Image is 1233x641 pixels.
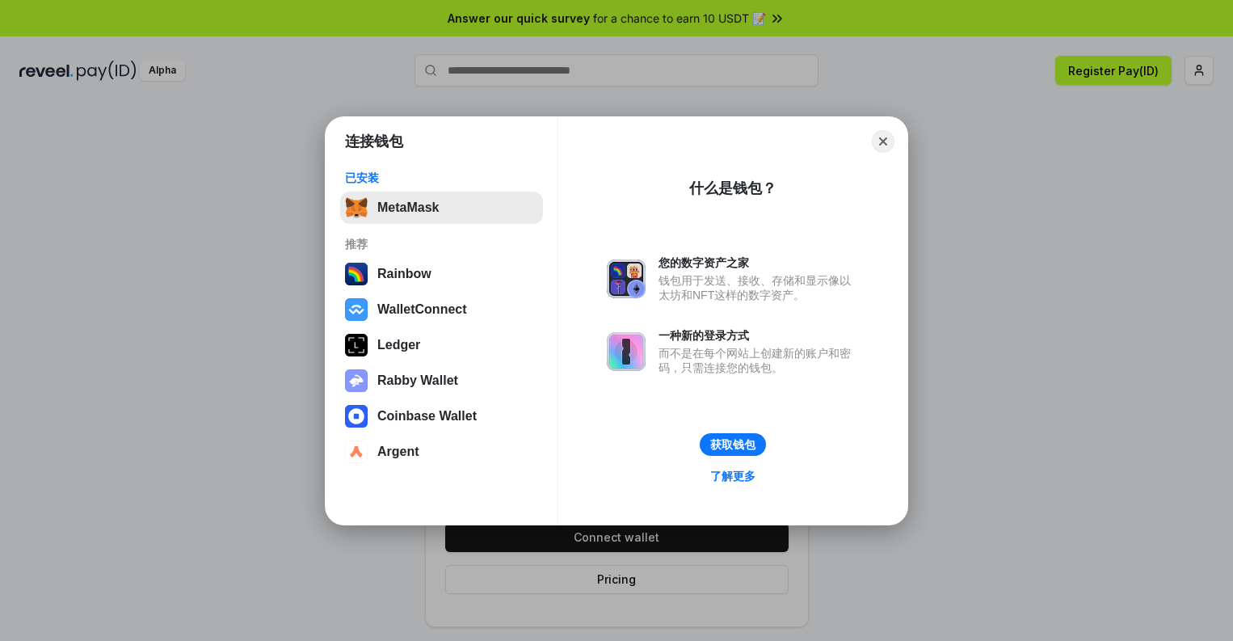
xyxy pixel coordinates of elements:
div: Ledger [377,338,420,352]
img: svg+xml,%3Csvg%20fill%3D%22none%22%20height%3D%2233%22%20viewBox%3D%220%200%2035%2033%22%20width%... [345,196,368,219]
button: 获取钱包 [700,433,766,456]
div: 推荐 [345,237,538,251]
h1: 连接钱包 [345,132,403,151]
div: MetaMask [377,200,439,215]
a: 了解更多 [701,466,765,487]
button: Close [872,130,894,153]
img: svg+xml,%3Csvg%20xmlns%3D%22http%3A%2F%2Fwww.w3.org%2F2000%2Fsvg%22%20width%3D%2228%22%20height%3... [345,334,368,356]
div: WalletConnect [377,302,467,317]
button: Argent [340,436,543,468]
button: Rainbow [340,258,543,290]
div: 钱包用于发送、接收、存储和显示像以太坊和NFT这样的数字资产。 [659,273,859,302]
div: Rabby Wallet [377,373,458,388]
div: 获取钱包 [710,437,755,452]
img: svg+xml,%3Csvg%20xmlns%3D%22http%3A%2F%2Fwww.w3.org%2F2000%2Fsvg%22%20fill%3D%22none%22%20viewBox... [607,259,646,298]
div: 而不是在每个网站上创建新的账户和密码，只需连接您的钱包。 [659,346,859,375]
div: 了解更多 [710,469,755,483]
img: svg+xml,%3Csvg%20width%3D%22120%22%20height%3D%22120%22%20viewBox%3D%220%200%20120%20120%22%20fil... [345,263,368,285]
div: Coinbase Wallet [377,409,477,424]
div: 什么是钱包？ [689,179,776,198]
img: svg+xml,%3Csvg%20width%3D%2228%22%20height%3D%2228%22%20viewBox%3D%220%200%2028%2028%22%20fill%3D... [345,441,368,463]
div: Rainbow [377,267,431,281]
button: MetaMask [340,192,543,224]
div: 您的数字资产之家 [659,255,859,270]
img: svg+xml,%3Csvg%20width%3D%2228%22%20height%3D%2228%22%20viewBox%3D%220%200%2028%2028%22%20fill%3D... [345,298,368,321]
img: svg+xml,%3Csvg%20width%3D%2228%22%20height%3D%2228%22%20viewBox%3D%220%200%2028%2028%22%20fill%3D... [345,405,368,428]
button: Coinbase Wallet [340,400,543,432]
div: 已安装 [345,171,538,185]
button: Ledger [340,329,543,361]
button: Rabby Wallet [340,365,543,397]
div: Argent [377,445,419,459]
div: 一种新的登录方式 [659,328,859,343]
button: WalletConnect [340,293,543,326]
img: svg+xml,%3Csvg%20xmlns%3D%22http%3A%2F%2Fwww.w3.org%2F2000%2Fsvg%22%20fill%3D%22none%22%20viewBox... [345,369,368,392]
img: svg+xml,%3Csvg%20xmlns%3D%22http%3A%2F%2Fwww.w3.org%2F2000%2Fsvg%22%20fill%3D%22none%22%20viewBox... [607,332,646,371]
